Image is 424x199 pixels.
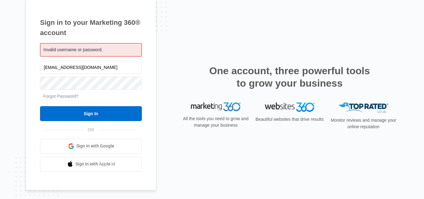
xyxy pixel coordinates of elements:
[40,139,142,154] a: Sign in with Google
[339,102,388,113] img: Top Rated Local
[43,94,79,99] a: Forgot Password?
[40,61,142,74] input: Email
[76,143,114,149] span: Sign in with Google
[265,102,314,111] img: Websites 360
[75,161,115,167] span: Sign in with Apple Id
[40,17,142,38] h1: Sign in to your Marketing 360® account
[43,47,103,52] span: Invalid username or password.
[83,127,99,133] span: OR
[329,117,398,130] p: Monitor reviews and manage your online reputation
[255,116,324,123] p: Beautiful websites that drive results
[40,157,142,172] a: Sign in with Apple Id
[207,65,372,89] h2: One account, three powerful tools to grow your business
[181,115,250,129] p: All the tools you need to grow and manage your business
[191,102,241,111] img: Marketing 360
[40,106,142,121] input: Sign In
